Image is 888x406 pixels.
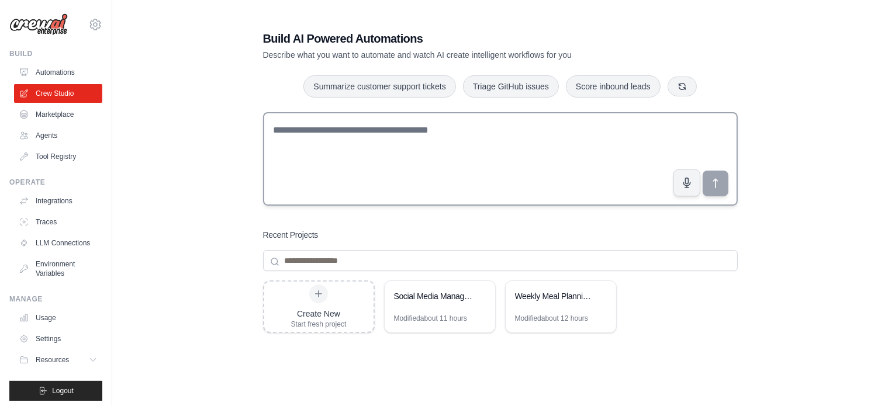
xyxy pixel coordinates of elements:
[14,126,102,145] a: Agents
[394,290,474,302] div: Social Media Management & Analytics Automation
[830,350,888,406] iframe: Chat Widget
[14,255,102,283] a: Environment Variables
[515,314,588,323] div: Modified about 12 hours
[9,294,102,304] div: Manage
[263,49,656,61] p: Describe what you want to automate and watch AI create intelligent workflows for you
[263,229,319,241] h3: Recent Projects
[14,84,102,103] a: Crew Studio
[9,178,102,187] div: Operate
[14,105,102,124] a: Marketplace
[566,75,661,98] button: Score inbound leads
[291,308,347,320] div: Create New
[36,355,69,365] span: Resources
[14,147,102,166] a: Tool Registry
[14,192,102,210] a: Integrations
[673,169,700,196] button: Click to speak your automation idea
[303,75,455,98] button: Summarize customer support tickets
[14,351,102,369] button: Resources
[668,77,697,96] button: Get new suggestions
[14,308,102,327] a: Usage
[291,320,347,329] div: Start fresh project
[9,13,68,36] img: Logo
[9,49,102,58] div: Build
[9,381,102,401] button: Logout
[394,314,467,323] div: Modified about 11 hours
[515,290,595,302] div: Weekly Meal Planning Assistant
[14,329,102,348] a: Settings
[14,213,102,231] a: Traces
[14,234,102,252] a: LLM Connections
[14,63,102,82] a: Automations
[463,75,559,98] button: Triage GitHub issues
[52,386,74,395] span: Logout
[263,30,656,47] h1: Build AI Powered Automations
